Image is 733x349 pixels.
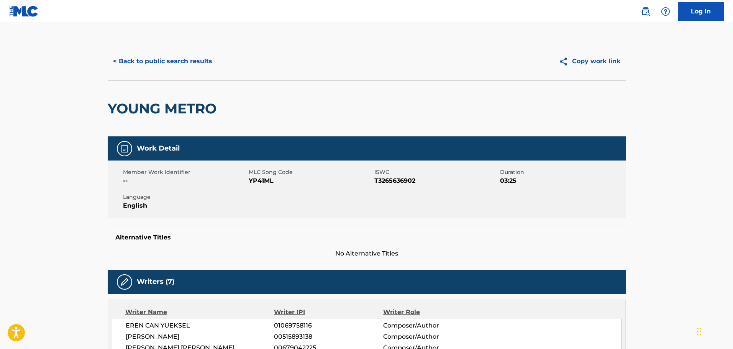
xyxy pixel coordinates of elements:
button: Copy work link [553,52,626,71]
a: Log In [678,2,724,21]
iframe: Chat Widget [695,312,733,349]
div: Writer Name [125,308,274,317]
img: Copy work link [559,57,572,66]
h5: Writers (7) [137,277,174,286]
span: Composer/Author [383,332,482,341]
span: 00515893138 [274,332,383,341]
img: MLC Logo [9,6,39,17]
img: search [641,7,650,16]
img: help [661,7,670,16]
span: -- [123,176,247,185]
span: Duration [500,168,624,176]
h5: Alternative Titles [115,234,618,241]
span: 01069758116 [274,321,383,330]
div: Help [658,4,673,19]
div: Writer Role [383,308,482,317]
span: MLC Song Code [249,168,372,176]
h2: YOUNG METRO [108,100,220,117]
span: 03:25 [500,176,624,185]
img: Writers [120,277,129,287]
span: EREN CAN YUEKSEL [126,321,274,330]
h5: Work Detail [137,144,180,153]
span: Composer/Author [383,321,482,330]
span: No Alternative Titles [108,249,626,258]
span: ISWC [374,168,498,176]
div: Chat-Widget [695,312,733,349]
img: Work Detail [120,144,129,153]
button: < Back to public search results [108,52,218,71]
div: Writer IPI [274,308,383,317]
div: Ziehen [697,320,702,343]
span: Language [123,193,247,201]
a: Public Search [638,4,653,19]
span: English [123,201,247,210]
span: [PERSON_NAME] [126,332,274,341]
span: YP41ML [249,176,372,185]
span: Member Work Identifier [123,168,247,176]
span: T3265636902 [374,176,498,185]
